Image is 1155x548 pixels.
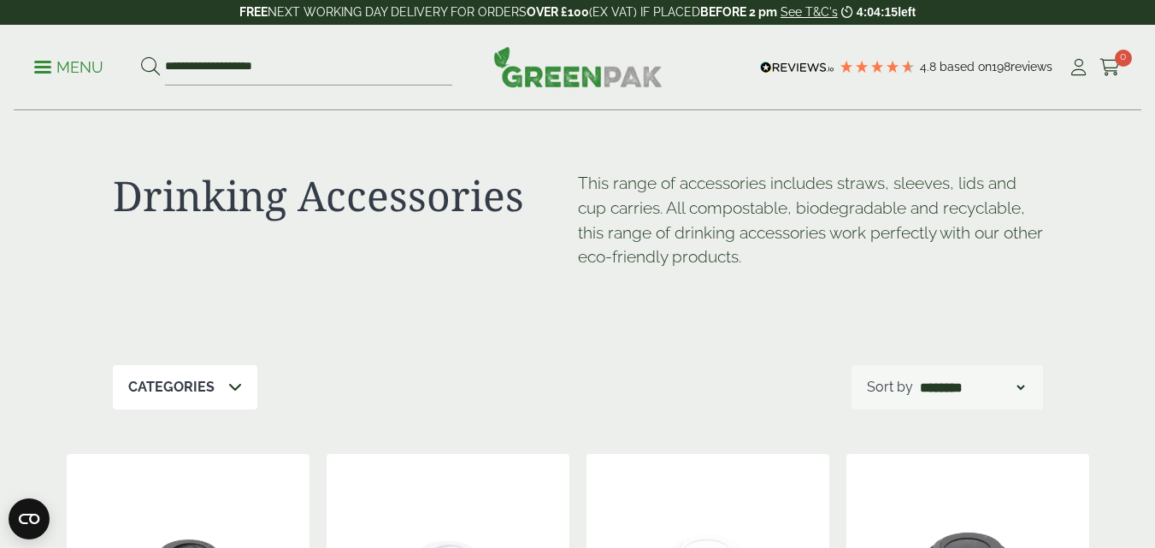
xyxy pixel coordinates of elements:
[1011,60,1052,74] span: reviews
[34,57,103,78] p: Menu
[920,60,940,74] span: 4.8
[527,5,589,19] strong: OVER £100
[578,171,1043,269] p: This range of accessories includes straws, sleeves, lids and cup carries. All compostable, biodeg...
[9,498,50,539] button: Open CMP widget
[1115,50,1132,67] span: 0
[940,60,992,74] span: Based on
[1099,59,1121,76] i: Cart
[992,60,1011,74] span: 198
[781,5,838,19] a: See T&C's
[760,62,834,74] img: REVIEWS.io
[1099,55,1121,80] a: 0
[128,377,215,398] p: Categories
[1068,59,1089,76] i: My Account
[867,377,913,398] p: Sort by
[839,59,916,74] div: 4.79 Stars
[916,377,1028,398] select: Shop order
[113,171,578,221] h1: Drinking Accessories
[493,46,663,87] img: GreenPak Supplies
[34,57,103,74] a: Menu
[857,5,898,19] span: 4:04:15
[700,5,777,19] strong: BEFORE 2 pm
[898,5,916,19] span: left
[239,5,268,19] strong: FREE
